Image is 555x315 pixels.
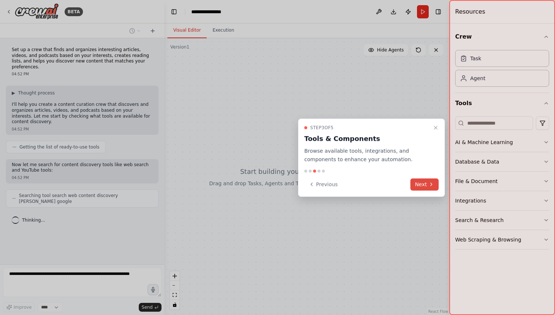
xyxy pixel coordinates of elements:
button: Previous [304,178,342,190]
button: Hide left sidebar [169,7,179,17]
span: Step 3 of 5 [310,125,334,131]
button: Close walkthrough [431,124,440,132]
h3: Tools & Components [304,134,430,144]
button: Next [410,178,439,190]
p: Browse available tools, integrations, and components to enhance your automation. [304,147,430,164]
